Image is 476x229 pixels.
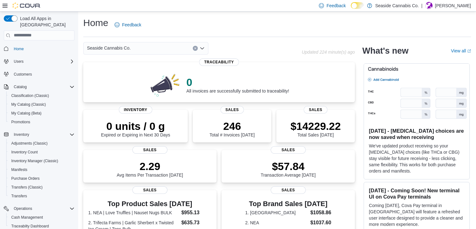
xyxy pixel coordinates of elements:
[87,44,131,52] span: Seaside Cannabis Co.
[290,120,341,132] p: $14229.22
[9,157,61,165] a: Inventory Manager (Classic)
[220,106,244,114] span: Sales
[375,2,419,9] p: Seaside Cannabis Co.
[9,166,30,173] a: Manifests
[9,118,33,126] a: Promotions
[451,48,471,53] a: View allExternal link
[310,219,331,226] dd: $1037.60
[6,165,77,174] button: Manifests
[9,192,74,200] span: Transfers
[1,130,77,139] button: Inventory
[11,71,34,78] a: Customers
[9,166,74,173] span: Manifests
[6,139,77,148] button: Adjustments (Classic)
[9,92,52,99] a: Classification (Classic)
[9,214,74,221] span: Cash Management
[261,160,316,173] p: $57.84
[9,148,74,156] span: Inventory Count
[369,187,464,200] h3: [DATE] - Coming Soon! New terminal UI on Cova Pay terminals
[369,143,464,174] p: We've updated product receiving so your [MEDICAL_DATA] choices (like THCa or CBG) stay visible fo...
[11,45,74,53] span: Home
[1,83,77,91] button: Catalog
[6,109,77,118] button: My Catalog (Beta)
[9,118,74,126] span: Promotions
[11,205,74,212] span: Operations
[209,120,254,132] p: 246
[117,160,183,173] p: 2.29
[271,146,306,154] span: Sales
[290,120,341,137] div: Total Sales [DATE]
[149,72,182,97] img: 0
[6,100,77,109] button: My Catalog (Classic)
[11,70,74,78] span: Customers
[6,148,77,157] button: Inventory Count
[326,3,345,9] span: Feedback
[271,186,306,194] span: Sales
[88,210,179,216] dt: 1. NEA | Love Truffles | Nauset Nugs BULK
[6,174,77,183] button: Purchase Orders
[199,58,239,66] span: Traceability
[11,176,40,181] span: Purchase Orders
[14,46,24,51] span: Home
[11,131,32,138] button: Inventory
[369,128,464,140] h3: [DATE] - [MEDICAL_DATA] choices are now saved when receiving
[6,213,77,222] button: Cash Management
[261,160,316,178] div: Transaction Average [DATE]
[209,120,254,137] div: Total # Invoices [DATE]
[122,22,141,28] span: Feedback
[11,158,58,163] span: Inventory Manager (Classic)
[9,101,74,108] span: My Catalog (Classic)
[101,120,170,137] div: Expired or Expiring in Next 30 Days
[245,200,331,208] h3: Top Brand Sales [DATE]
[187,76,289,93] div: All invoices are successfully submitted to traceability!
[101,120,170,132] p: 0 units / 0 g
[11,83,29,91] button: Catalog
[9,109,44,117] a: My Catalog (Beta)
[14,132,29,137] span: Inventory
[83,17,108,29] h1: Home
[369,202,464,227] p: Coming [DATE], Cova Pay terminal in [GEOGRAPHIC_DATA] will feature a refreshed user interface des...
[310,209,331,216] dd: $1058.86
[11,205,35,212] button: Operations
[13,3,41,9] img: Cova
[132,186,167,194] span: Sales
[119,106,152,114] span: Inventory
[9,184,45,191] a: Transfers (Classic)
[187,76,289,88] p: 0
[11,141,48,146] span: Adjustments (Classic)
[435,2,471,9] p: [PERSON_NAME]
[11,58,26,65] button: Users
[11,102,46,107] span: My Catalog (Classic)
[9,157,74,165] span: Inventory Manager (Classic)
[11,93,49,98] span: Classification (Classic)
[6,192,77,200] button: Transfers
[11,167,27,172] span: Manifests
[9,175,42,182] a: Purchase Orders
[9,175,74,182] span: Purchase Orders
[302,50,355,55] p: Updated 224 minute(s) ago
[6,157,77,165] button: Inventory Manager (Classic)
[132,146,167,154] span: Sales
[245,220,308,226] dt: 2. NEA
[11,194,27,199] span: Transfers
[1,44,77,53] button: Home
[6,91,77,100] button: Classification (Classic)
[9,214,45,221] a: Cash Management
[11,150,38,155] span: Inventory Count
[181,219,211,226] dd: $635.73
[9,109,74,117] span: My Catalog (Beta)
[117,160,183,178] div: Avg Items Per Transaction [DATE]
[14,84,27,89] span: Catalog
[6,118,77,126] button: Promotions
[88,200,212,208] h3: Top Product Sales [DATE]
[11,45,26,53] a: Home
[14,72,32,77] span: Customers
[421,2,422,9] p: |
[112,19,144,31] a: Feedback
[9,148,40,156] a: Inventory Count
[11,131,74,138] span: Inventory
[193,46,198,51] button: Clear input
[245,210,308,216] dt: 1. [GEOGRAPHIC_DATA]
[181,209,211,216] dd: $955.13
[1,204,77,213] button: Operations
